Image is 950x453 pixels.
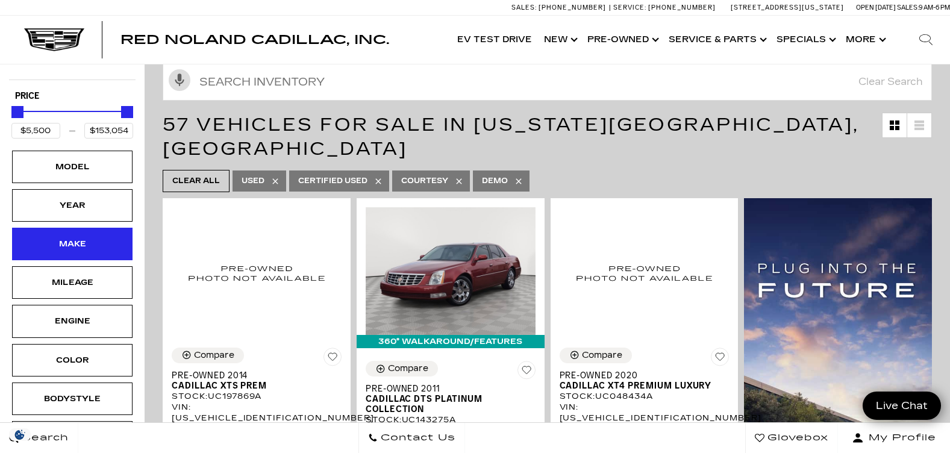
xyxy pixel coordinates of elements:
[357,335,545,348] div: 360° WalkAround/Features
[539,4,606,11] span: [PHONE_NUMBER]
[560,370,720,381] span: Pre-Owned 2020
[172,370,342,391] a: Pre-Owned 2014Cadillac XTS PREM
[172,207,342,338] img: 2014 Cadillac XTS PREM
[12,383,133,415] div: BodystyleBodystyle
[11,102,133,139] div: Price
[323,348,342,370] button: Save Vehicle
[172,370,333,381] span: Pre-Owned 2014
[560,402,730,423] div: VIN: [US_VEHICLE_IDENTIFICATION_NUMBER]
[19,430,69,446] span: Search
[42,314,102,328] div: Engine
[121,106,133,118] div: Maximum Price
[770,16,840,64] a: Specials
[560,348,632,363] button: Compare Vehicle
[451,16,538,64] a: EV Test Drive
[581,16,663,64] a: Pre-Owned
[863,392,941,420] a: Live Chat
[12,228,133,260] div: MakeMake
[511,4,609,11] a: Sales: [PHONE_NUMBER]
[366,361,438,376] button: Compare Vehicle
[517,361,536,384] button: Save Vehicle
[731,4,844,11] a: [STREET_ADDRESS][US_STATE]
[172,173,220,189] span: Clear All
[840,16,890,64] button: More
[172,402,342,423] div: VIN: [US_VEHICLE_IDENTIFICATION_NUMBER]
[11,106,23,118] div: Minimum Price
[163,114,859,160] span: 57 Vehicles for Sale in [US_STATE][GEOGRAPHIC_DATA], [GEOGRAPHIC_DATA]
[366,394,527,414] span: Cadillac DTS Platinum Collection
[663,16,770,64] a: Service & Parts
[856,4,896,11] span: Open [DATE]
[12,344,133,376] div: ColorColor
[378,430,455,446] span: Contact Us
[84,123,133,139] input: Maximum
[560,391,730,402] div: Stock : UC048434A
[764,430,828,446] span: Glovebox
[172,381,333,391] span: Cadillac XTS PREM
[366,414,536,425] div: Stock : UC143275A
[12,151,133,183] div: ModelModel
[870,399,934,413] span: Live Chat
[401,173,448,189] span: Courtesy
[366,384,527,394] span: Pre-Owned 2011
[613,4,646,11] span: Service:
[609,4,719,11] a: Service: [PHONE_NUMBER]
[864,430,936,446] span: My Profile
[12,189,133,222] div: YearYear
[388,363,428,374] div: Compare
[42,354,102,367] div: Color
[560,370,730,391] a: Pre-Owned 2020Cadillac XT4 Premium Luxury
[24,28,84,51] img: Cadillac Dark Logo with Cadillac White Text
[42,276,102,289] div: Mileage
[482,173,508,189] span: Demo
[194,350,234,361] div: Compare
[120,33,389,47] span: Red Noland Cadillac, Inc.
[366,384,536,414] a: Pre-Owned 2011Cadillac DTS Platinum Collection
[11,123,60,139] input: Minimum
[366,207,536,334] img: 2011 Cadillac DTS Platinum Collection
[12,305,133,337] div: EngineEngine
[919,4,950,11] span: 9 AM-6 PM
[298,173,367,189] span: Certified Used
[42,160,102,173] div: Model
[15,91,130,102] h5: Price
[169,69,190,91] svg: Click to toggle on voice search
[358,423,465,453] a: Contact Us
[6,428,34,441] section: Click to Open Cookie Consent Modal
[711,348,729,370] button: Save Vehicle
[172,391,342,402] div: Stock : UC197869A
[163,63,932,101] input: Search Inventory
[42,237,102,251] div: Make
[6,428,34,441] img: Opt-Out Icon
[42,199,102,212] div: Year
[560,207,730,338] img: 2020 Cadillac XT4 Premium Luxury
[897,4,919,11] span: Sales:
[12,266,133,299] div: MileageMileage
[242,173,264,189] span: Used
[172,348,244,363] button: Compare Vehicle
[538,16,581,64] a: New
[745,423,838,453] a: Glovebox
[511,4,537,11] span: Sales:
[648,4,716,11] span: [PHONE_NUMBER]
[42,392,102,405] div: Bodystyle
[582,350,622,361] div: Compare
[560,381,720,391] span: Cadillac XT4 Premium Luxury
[838,423,950,453] button: Open user profile menu
[120,34,389,46] a: Red Noland Cadillac, Inc.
